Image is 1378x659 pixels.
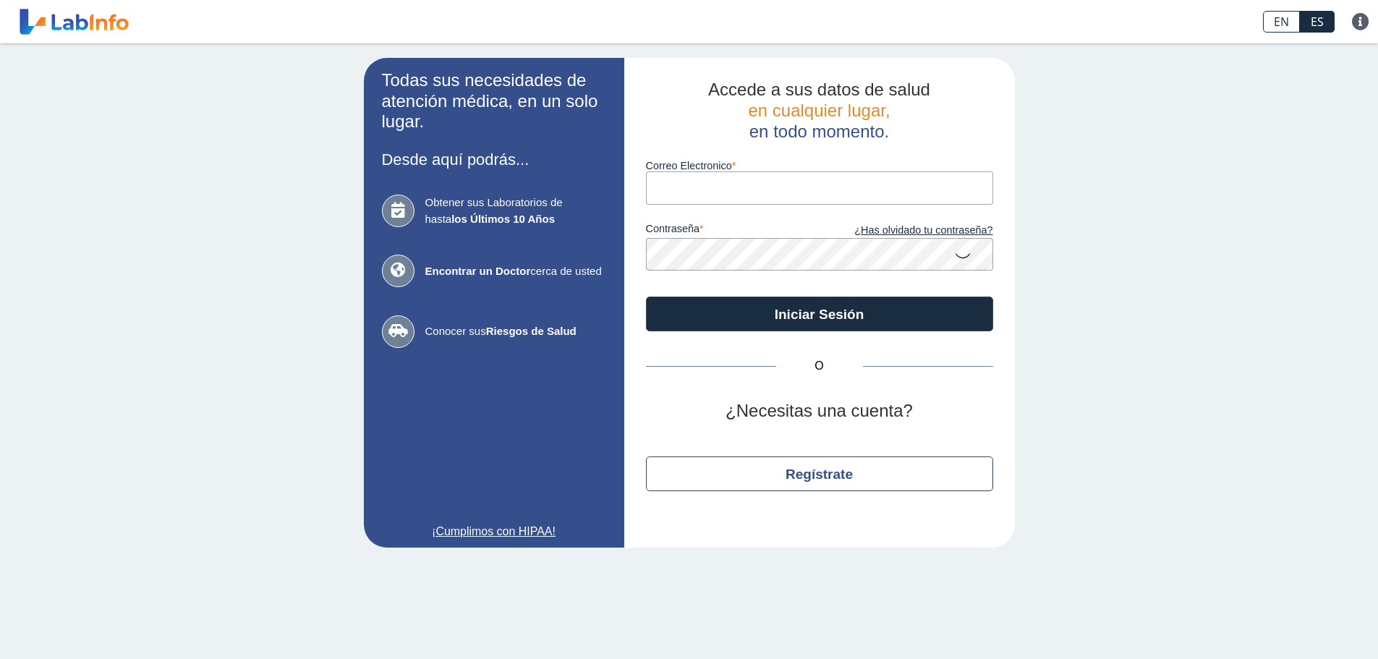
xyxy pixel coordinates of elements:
label: contraseña [646,223,820,239]
span: Accede a sus datos de salud [708,80,930,99]
h2: Todas sus necesidades de atención médica, en un solo lugar. [382,70,606,132]
a: ES [1300,11,1335,33]
label: Correo Electronico [646,160,993,171]
span: Obtener sus Laboratorios de hasta [425,195,606,227]
span: en cualquier lugar, [748,101,890,120]
b: los Últimos 10 Años [451,213,555,225]
h2: ¿Necesitas una cuenta? [646,401,993,422]
span: O [776,357,863,375]
button: Iniciar Sesión [646,297,993,331]
span: Conocer sus [425,323,606,340]
span: en todo momento. [749,122,889,141]
b: Encontrar un Doctor [425,265,531,277]
b: Riesgos de Salud [486,325,577,337]
h3: Desde aquí podrás... [382,150,606,169]
span: cerca de usted [425,263,606,280]
a: EN [1263,11,1300,33]
a: ¿Has olvidado tu contraseña? [820,223,993,239]
button: Regístrate [646,456,993,491]
a: ¡Cumplimos con HIPAA! [382,523,606,540]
